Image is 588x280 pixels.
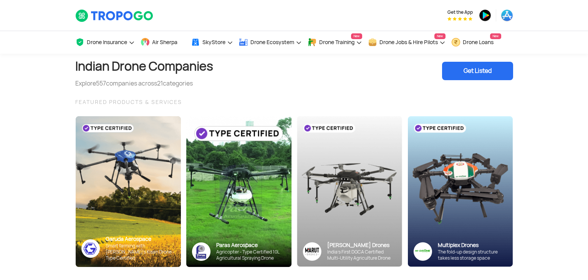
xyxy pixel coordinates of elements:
a: SkyStore [191,31,233,54]
span: 21 [157,79,163,87]
span: New [351,33,362,39]
img: ic_multiplex_sky.png [413,242,432,261]
img: ic_playstore.png [479,9,491,21]
img: bg_multiplex_sky.png [407,116,513,267]
div: Agricopter - Type Certified 10L Agricultural Spraying Drone [216,249,286,261]
div: Get Listed [442,62,513,80]
div: India’s First DGCA Certified Multi-Utility Agriculture Drone [327,249,396,261]
img: bg_garuda_sky.png [76,116,181,267]
div: Smart farming with [PERSON_NAME]’s Kisan Drone - Type Certified [106,243,175,261]
span: Air Sherpa [152,39,177,45]
span: Drone Insurance [87,39,127,45]
span: Drone Jobs & Hire Pilots [379,39,438,45]
h1: Indian Drone Companies [75,54,213,79]
span: Drone Training [319,39,354,45]
span: Get the App [447,9,473,15]
img: ic_garuda_sky.png [81,239,100,258]
img: paras-logo-banner.png [192,242,210,261]
div: Multiplex Drones [438,242,507,249]
img: paras-card.png [186,116,292,267]
a: Drone Insurance [75,31,135,54]
span: New [490,33,501,39]
a: Drone TrainingNew [308,31,362,54]
div: Explore companies across categories [75,79,213,88]
span: SkyStore [202,39,225,45]
span: 557 [96,79,106,87]
div: Garuda Aerospace [106,236,175,243]
a: Drone Jobs & Hire PilotsNew [368,31,446,54]
div: FEATURED PRODUCTS & SERVICES [75,97,513,107]
img: bg_marut_sky.png [297,116,402,267]
div: The fold-up design structure takes less storage space [438,249,507,261]
a: Drone LoansNew [451,31,501,54]
span: Drone Loans [463,39,494,45]
span: New [434,33,446,39]
img: TropoGo Logo [75,9,154,22]
img: Group%2036313.png [303,242,321,261]
div: [PERSON_NAME] Drones [327,242,396,249]
div: Paras Aerospace [216,242,286,249]
a: Drone Ecosystem [239,31,302,54]
img: App Raking [447,17,472,21]
img: ic_appstore.png [501,9,513,21]
span: Drone Ecosystem [250,39,294,45]
a: Air Sherpa [141,31,185,54]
